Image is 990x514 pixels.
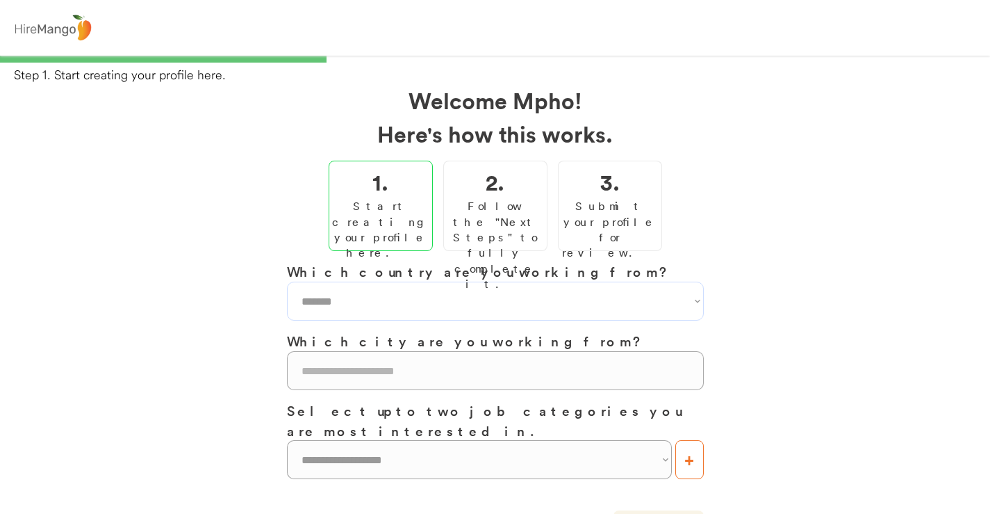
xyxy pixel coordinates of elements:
[287,83,704,150] h2: Welcome Mpho! Here's how this works.
[372,165,388,198] h2: 1.
[562,198,658,261] div: Submit your profile for review.
[332,198,429,261] div: Start creating your profile here.
[3,56,987,63] div: 33%
[486,165,504,198] h2: 2.
[447,198,543,291] div: Follow the "Next Steps" to fully complete it.
[600,165,620,198] h2: 3.
[14,66,990,83] div: Step 1. Start creating your profile here.
[287,331,704,351] h3: Which city are you working from?
[287,401,704,440] h3: Select up to two job categories you are most interested in.
[287,262,704,282] h3: Which country are you working from?
[675,440,704,479] button: +
[10,12,95,45] img: logo%20-%20hiremango%20gray.png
